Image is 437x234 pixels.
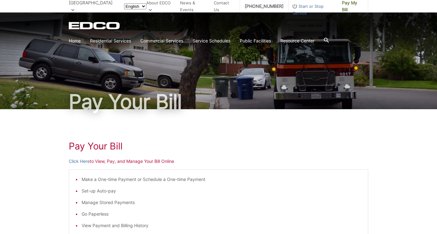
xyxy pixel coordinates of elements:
li: Make a One-time Payment or Schedule a One-time Payment [82,176,362,183]
li: Set-up Auto-pay [82,188,362,194]
a: Click Here [69,158,90,165]
a: Service Schedules [193,37,230,44]
a: Home [69,37,81,44]
h1: Pay Your Bill [69,92,368,112]
select: Select a language [124,3,146,9]
a: Residential Services [90,37,131,44]
li: Manage Stored Payments [82,199,362,206]
li: View Payment and Billing History [82,222,362,229]
p: to View, Pay, and Manage Your Bill Online [69,158,368,165]
a: Resource Center [280,37,314,44]
a: EDCD logo. Return to the homepage. [69,22,121,29]
h1: Pay Your Bill [69,140,368,152]
li: Go Paperless [82,211,362,217]
a: Commercial Services [140,37,183,44]
a: Public Facilities [240,37,271,44]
